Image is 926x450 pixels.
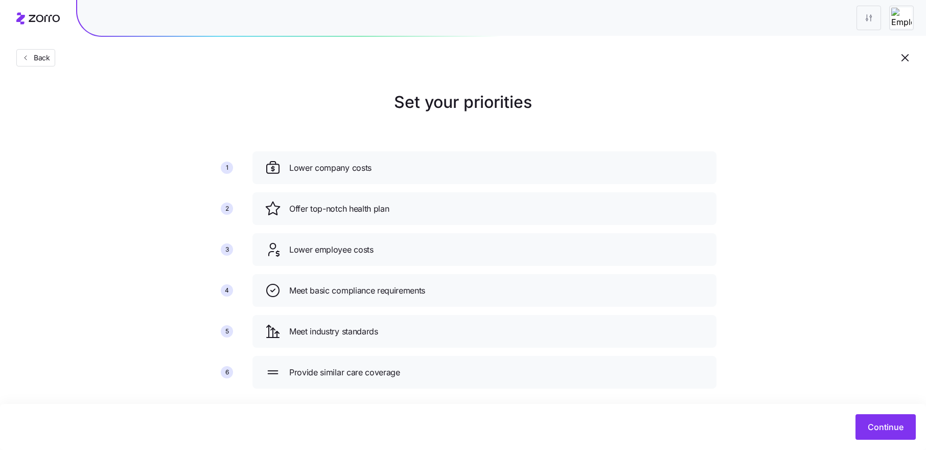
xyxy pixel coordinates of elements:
h1: Set your priorities [210,90,716,115]
div: Lower employee costs [252,233,716,266]
div: 6 [221,366,233,378]
span: Lower company costs [289,162,372,174]
span: Meet industry standards [289,325,378,338]
div: 2 [221,202,233,215]
div: 4 [221,284,233,297]
div: Provide similar care coverage [252,356,716,389]
span: Lower employee costs [289,243,374,256]
span: Meet basic compliance requirements [289,284,425,297]
div: Meet basic compliance requirements [252,274,716,307]
button: Back [16,49,55,66]
span: Provide similar care coverage [289,366,400,379]
span: Continue [868,421,904,433]
span: Offer top-notch health plan [289,202,389,215]
button: Continue [855,414,916,440]
div: 3 [221,243,233,256]
div: Meet industry standards [252,315,716,348]
div: 1 [221,162,233,174]
span: Back [30,53,50,63]
div: Lower company costs [252,151,716,184]
div: 5 [221,325,233,337]
div: Offer top-notch health plan [252,192,716,225]
img: Employer logo [891,8,912,28]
